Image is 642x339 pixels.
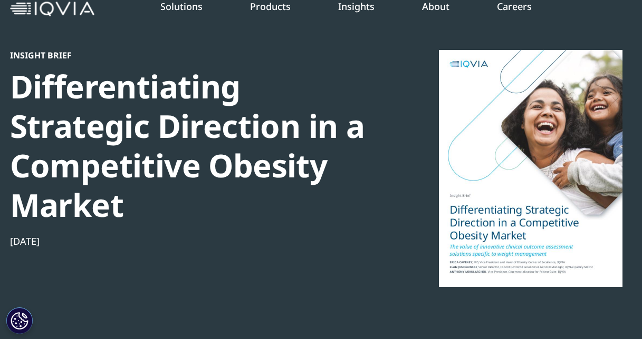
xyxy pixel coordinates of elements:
button: Cookies Settings [6,307,33,334]
div: [DATE] [10,235,372,247]
div: Insight Brief [10,50,372,61]
div: Differentiating Strategic Direction in a Competitive Obesity Market [10,67,372,225]
img: IQVIA Healthcare Information Technology and Pharma Clinical Research Company [10,2,94,17]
